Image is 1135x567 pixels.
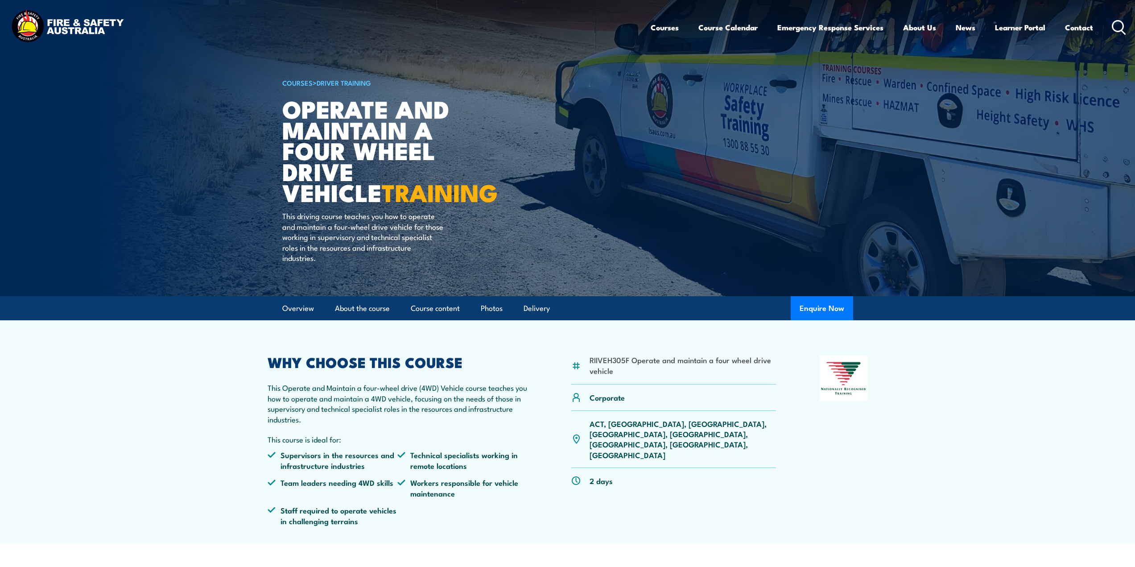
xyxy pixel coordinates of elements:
p: This driving course teaches you how to operate and maintain a four-wheel drive vehicle for those ... [282,211,445,263]
a: Delivery [524,297,550,320]
a: Emergency Response Services [777,16,883,39]
h1: Operate and Maintain a Four Wheel Drive Vehicle [282,98,503,203]
strong: TRAINING [382,173,498,210]
img: Nationally Recognised Training logo. [820,356,868,401]
p: This Operate and Maintain a four-wheel drive (4WD) Vehicle course teaches you how to operate and ... [268,382,528,424]
h2: WHY CHOOSE THIS COURSE [268,356,528,368]
a: Learner Portal [995,16,1045,39]
a: News [956,16,975,39]
li: Staff required to operate vehicles in challenging terrains [268,505,398,526]
a: Photos [481,297,503,320]
li: Supervisors in the resources and infrastructure industries [268,450,398,471]
a: COURSES [282,78,313,87]
li: Team leaders needing 4WD skills [268,477,398,498]
a: Course content [411,297,460,320]
p: 2 days [590,476,613,486]
p: This course is ideal for: [268,434,528,444]
a: About the course [335,297,390,320]
li: Technical specialists working in remote locations [397,450,528,471]
p: Corporate [590,392,625,402]
a: Contact [1065,16,1093,39]
a: Courses [651,16,679,39]
li: Workers responsible for vehicle maintenance [397,477,528,498]
a: Overview [282,297,314,320]
a: Course Calendar [698,16,758,39]
a: Driver Training [317,78,371,87]
button: Enquire Now [791,296,853,320]
a: About Us [903,16,936,39]
h6: > [282,77,503,88]
li: RIIVEH305F Operate and maintain a four wheel drive vehicle [590,355,776,376]
p: ACT, [GEOGRAPHIC_DATA], [GEOGRAPHIC_DATA], [GEOGRAPHIC_DATA], [GEOGRAPHIC_DATA], [GEOGRAPHIC_DATA... [590,418,776,460]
